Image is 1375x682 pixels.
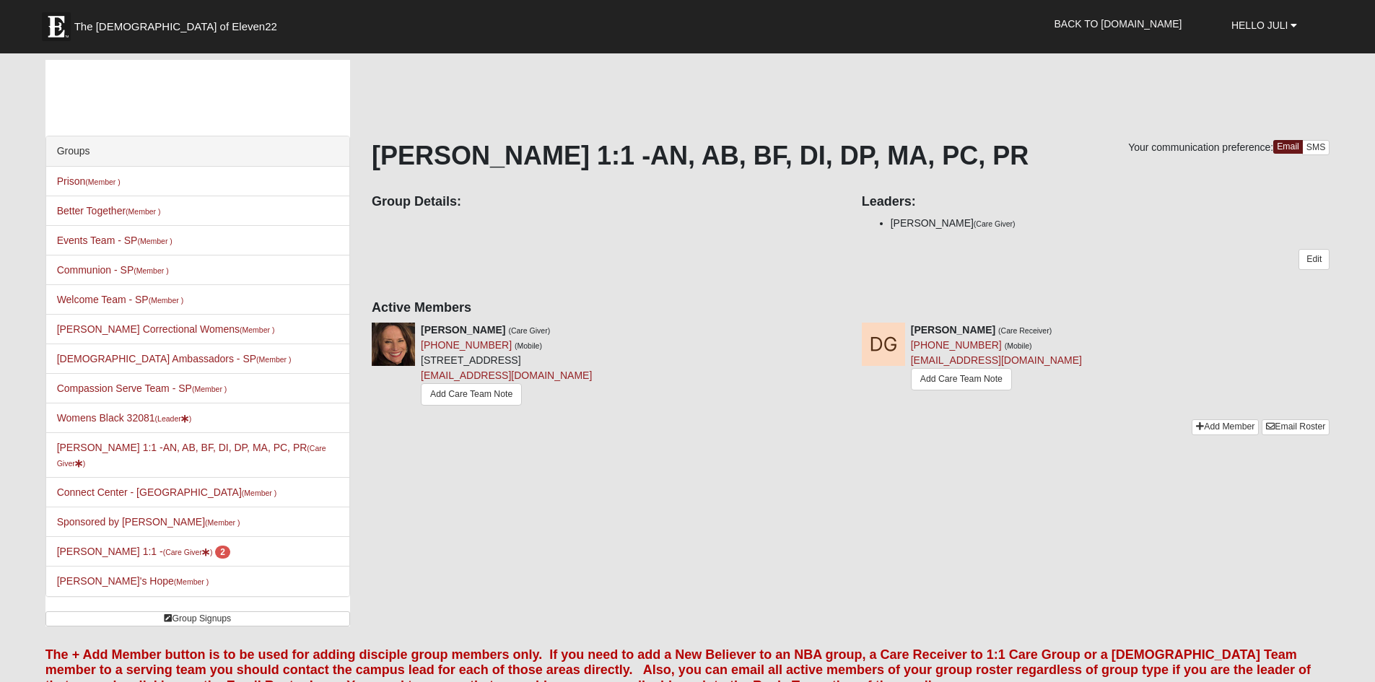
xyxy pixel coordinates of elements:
a: Email Roster [1262,419,1330,434]
small: (Mobile) [1005,341,1032,350]
small: (Member ) [192,385,227,393]
a: [PHONE_NUMBER] [421,339,512,351]
span: Hello Juli [1231,19,1288,31]
span: number of pending members [215,546,230,559]
div: [STREET_ADDRESS] [421,323,592,409]
a: Prison(Member ) [57,175,121,187]
h1: [PERSON_NAME] 1:1 -AN, AB, BF, DI, DP, MA, PC, PR [372,140,1330,171]
a: Sponsored by [PERSON_NAME](Member ) [57,516,240,528]
a: SMS [1302,140,1330,155]
a: Add Care Team Note [911,368,1012,390]
a: The [DEMOGRAPHIC_DATA] of Eleven22 [35,5,323,41]
small: (Member ) [149,296,183,305]
small: (Care Giver) [974,219,1016,228]
small: (Member ) [85,178,120,186]
a: Better Together(Member ) [57,205,161,217]
small: (Care Giver) [508,326,550,335]
a: [EMAIL_ADDRESS][DOMAIN_NAME] [421,370,592,381]
a: Add Member [1192,419,1259,434]
small: (Member ) [242,489,276,497]
small: (Member ) [126,207,160,216]
a: [EMAIL_ADDRESS][DOMAIN_NAME] [911,354,1082,366]
small: (Member ) [174,577,209,586]
div: Groups [46,136,349,167]
small: (Member ) [205,518,240,527]
img: Eleven22 logo [42,12,71,41]
strong: [PERSON_NAME] [421,324,505,336]
small: (Care Giver ) [163,548,213,556]
a: Add Care Team Note [421,383,522,406]
a: [PERSON_NAME] 1:1 -AN, AB, BF, DI, DP, MA, PC, PR(Care Giver) [57,442,326,468]
h4: Leaders: [862,194,1330,210]
small: (Member ) [240,325,274,334]
a: [PERSON_NAME]'s Hope(Member ) [57,575,209,587]
a: [PERSON_NAME] Correctional Womens(Member ) [57,323,275,335]
li: [PERSON_NAME] [891,216,1330,231]
strong: [PERSON_NAME] [911,324,995,336]
span: Your communication preference: [1128,141,1273,153]
a: Events Team - SP(Member ) [57,235,173,246]
h4: Active Members [372,300,1330,316]
small: (Care Receiver) [998,326,1052,335]
a: Email [1273,140,1303,154]
a: Group Signups [45,611,350,626]
small: (Member ) [137,237,172,245]
a: Communion - SP(Member ) [57,264,169,276]
a: [PERSON_NAME] 1:1 -(Care Giver) 2 [57,546,230,557]
small: (Care Giver ) [57,444,326,468]
a: Welcome Team - SP(Member ) [57,294,184,305]
a: [DEMOGRAPHIC_DATA] Ambassadors - SP(Member ) [57,353,292,364]
a: Compassion Serve Team - SP(Member ) [57,382,227,394]
span: The [DEMOGRAPHIC_DATA] of Eleven22 [74,19,277,34]
h4: Group Details: [372,194,840,210]
a: Back to [DOMAIN_NAME] [1044,6,1193,42]
small: (Leader ) [155,414,192,423]
small: (Member ) [256,355,291,364]
a: Connect Center - [GEOGRAPHIC_DATA](Member ) [57,486,277,498]
a: Edit [1298,249,1330,270]
a: Hello Juli [1221,7,1308,43]
small: (Member ) [134,266,168,275]
small: (Mobile) [515,341,542,350]
a: [PHONE_NUMBER] [911,339,1002,351]
a: Womens Black 32081(Leader) [57,412,192,424]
